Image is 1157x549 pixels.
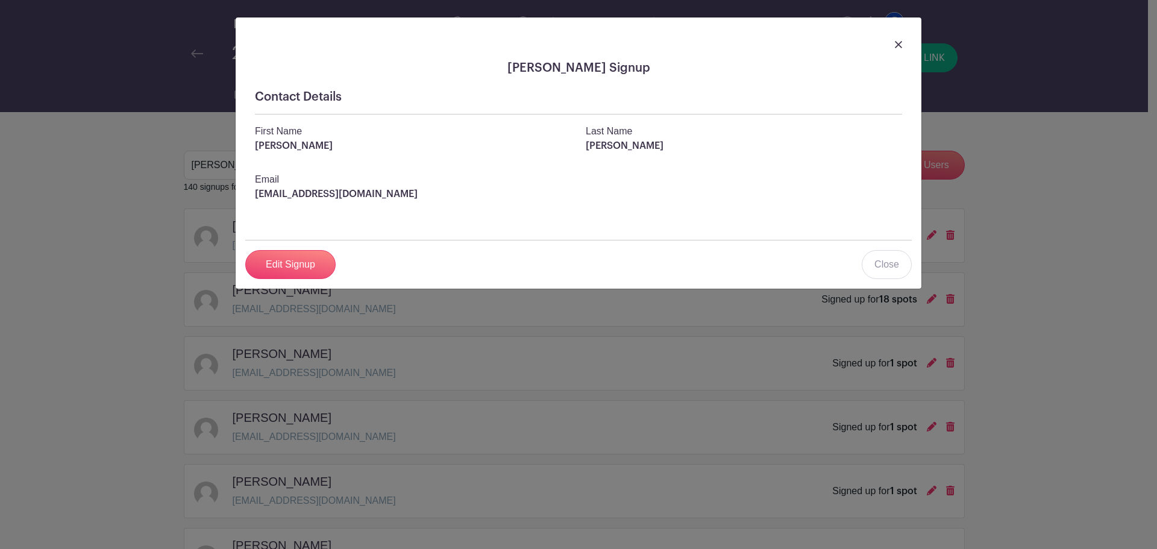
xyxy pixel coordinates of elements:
[586,124,902,139] p: Last Name
[255,172,902,187] p: Email
[255,139,571,153] p: [PERSON_NAME]
[895,41,902,48] img: close_button-5f87c8562297e5c2d7936805f587ecaba9071eb48480494691a3f1689db116b3.svg
[245,250,336,279] a: Edit Signup
[245,61,912,75] h5: [PERSON_NAME] Signup
[255,187,902,201] p: [EMAIL_ADDRESS][DOMAIN_NAME]
[586,139,902,153] p: [PERSON_NAME]
[862,250,912,279] a: Close
[255,90,902,104] h5: Contact Details
[255,124,571,139] p: First Name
